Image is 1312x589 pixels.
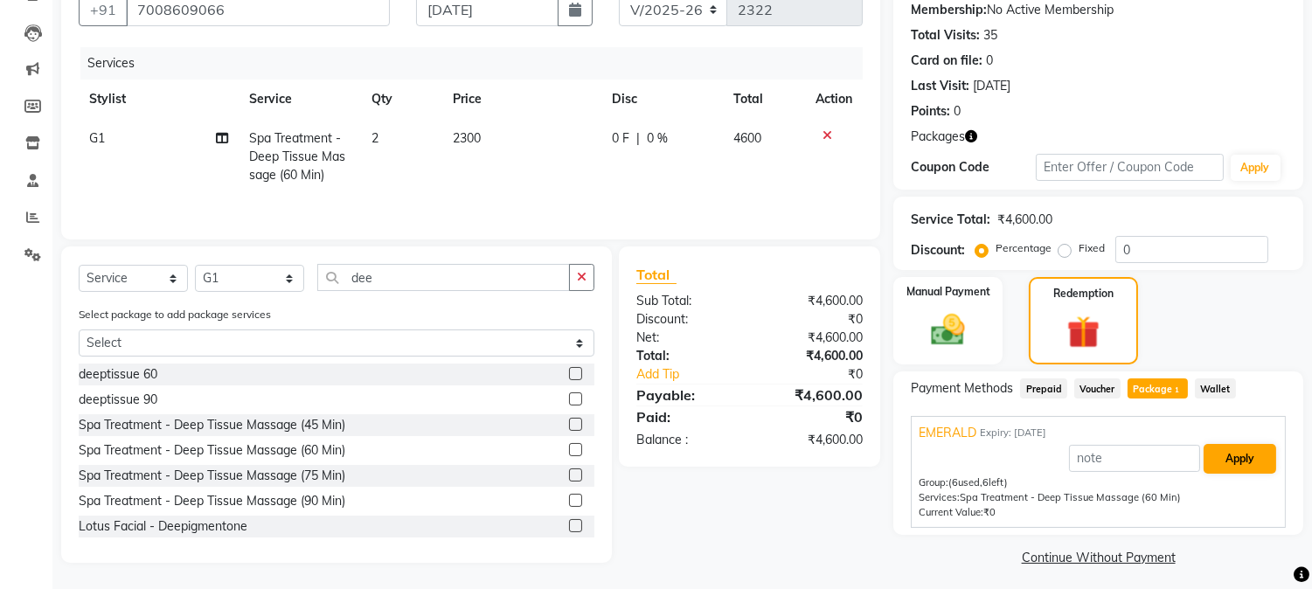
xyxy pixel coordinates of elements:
[89,130,105,146] span: G1
[79,365,157,384] div: deeptissue 60
[623,406,750,427] div: Paid:
[919,491,960,503] span: Services:
[79,307,271,322] label: Select package to add package services
[623,329,750,347] div: Net:
[948,476,958,489] span: (6
[750,406,877,427] div: ₹0
[911,52,982,70] div: Card on file:
[960,491,1181,503] span: Spa Treatment - Deep Tissue Massage (60 Min)
[750,385,877,405] div: ₹4,600.00
[79,416,345,434] div: Spa Treatment - Deep Tissue Massage (45 Min)
[1057,312,1109,352] img: _gift.svg
[1231,155,1281,181] button: Apply
[750,431,877,449] div: ₹4,600.00
[79,80,239,119] th: Stylist
[897,549,1300,567] a: Continue Without Payment
[973,77,1010,95] div: [DATE]
[911,241,965,260] div: Discount:
[911,158,1036,177] div: Coupon Code
[317,264,570,291] input: Search or Scan
[996,240,1052,256] label: Percentage
[79,492,345,510] div: Spa Treatment - Deep Tissue Massage (90 Min)
[986,52,993,70] div: 0
[911,77,969,95] div: Last Visit:
[623,385,750,405] div: Payable:
[911,102,950,121] div: Points:
[601,80,723,119] th: Disc
[623,292,750,310] div: Sub Total:
[997,211,1052,229] div: ₹4,600.00
[636,266,677,284] span: Total
[1036,154,1223,181] input: Enter Offer / Coupon Code
[636,129,640,148] span: |
[623,347,750,365] div: Total:
[983,26,997,45] div: 35
[750,292,877,310] div: ₹4,600.00
[733,130,761,146] span: 4600
[79,441,345,460] div: Spa Treatment - Deep Tissue Massage (60 Min)
[371,130,378,146] span: 2
[911,379,1013,398] span: Payment Methods
[623,310,750,329] div: Discount:
[906,284,990,300] label: Manual Payment
[623,365,771,384] a: Add Tip
[750,310,877,329] div: ₹0
[750,347,877,365] div: ₹4,600.00
[623,431,750,449] div: Balance :
[249,130,345,183] span: Spa Treatment - Deep Tissue Massage (60 Min)
[442,80,601,119] th: Price
[612,129,629,148] span: 0 F
[1204,444,1276,474] button: Apply
[1069,445,1200,472] input: note
[1074,378,1121,398] span: Voucher
[79,391,157,409] div: deeptissue 90
[1195,378,1236,398] span: Wallet
[239,80,361,119] th: Service
[453,130,481,146] span: 2300
[954,102,961,121] div: 0
[911,128,965,146] span: Packages
[1172,385,1182,396] span: 1
[982,476,989,489] span: 6
[805,80,863,119] th: Action
[771,365,877,384] div: ₹0
[1020,378,1067,398] span: Prepaid
[1053,286,1114,301] label: Redemption
[920,310,975,350] img: _cash.svg
[911,26,980,45] div: Total Visits:
[1079,240,1105,256] label: Fixed
[79,517,247,536] div: Lotus Facial - Deepigmentone
[948,476,1008,489] span: used, left)
[647,129,668,148] span: 0 %
[750,329,877,347] div: ₹4,600.00
[911,1,987,19] div: Membership:
[911,211,990,229] div: Service Total:
[80,47,876,80] div: Services
[1128,378,1188,398] span: Package
[919,476,948,489] span: Group:
[79,467,345,485] div: Spa Treatment - Deep Tissue Massage (75 Min)
[919,424,976,442] span: EMERALD
[980,426,1046,440] span: Expiry: [DATE]
[361,80,442,119] th: Qty
[919,506,983,518] span: Current Value:
[723,80,806,119] th: Total
[911,1,1286,19] div: No Active Membership
[983,506,996,518] span: ₹0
